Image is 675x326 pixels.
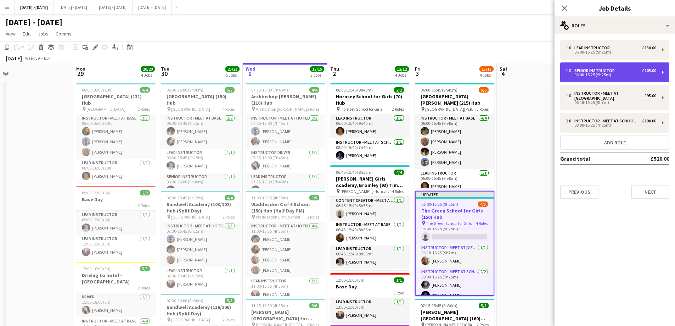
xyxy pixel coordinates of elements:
[341,189,392,194] span: [PERSON_NAME] girls academy bromley
[161,114,240,149] app-card-role: Instructor - Meet at Base2/206:30-15:45 (9h15m)[PERSON_NAME][PERSON_NAME]
[161,201,240,214] h3: Sandwell Academy (103/102) Hub (Split Day)
[480,72,493,78] div: 4 Jobs
[140,266,150,271] span: 5/5
[555,4,675,13] h3: Job Details
[161,149,240,173] app-card-role: Lead Instructor1/106:30-15:45 (9h15m)[PERSON_NAME]
[225,298,235,303] span: 5/5
[161,83,240,188] div: 06:30-16:00 (9h30m)5/5[GEOGRAPHIC_DATA] (150) Hub [GEOGRAPHIC_DATA]4 RolesInstructor - Meet at Ba...
[310,72,324,78] div: 3 Jobs
[307,106,319,112] span: 3 Roles
[394,290,404,295] span: 1 Role
[414,70,421,78] span: 3
[82,266,111,271] span: 15:00-18:00 (3h)
[6,17,62,28] h1: [DATE] - [DATE]
[76,186,156,259] div: 09:00-15:00 (6h)2/2Base Day2 RolesLead Instructor1/109:00-15:00 (6h)[PERSON_NAME]Lead Instructor1...
[415,66,421,72] span: Fri
[6,55,22,62] div: [DATE]
[246,149,325,173] app-card-role: Instructor Driver1/107:15-15:00 (7h45m)[PERSON_NAME]
[415,169,494,193] app-card-role: Lead Instructor1/106:00-15:45 (9h45m)[PERSON_NAME]
[76,211,156,235] app-card-role: Lead Instructor1/109:00-15:00 (6h)[PERSON_NAME]
[76,66,85,72] span: Mon
[246,93,325,106] h3: Archbishop [PERSON_NAME] (110) Hub
[566,68,574,73] div: 1 x
[161,66,169,72] span: Tue
[392,106,404,112] span: 2 Roles
[330,114,410,138] app-card-role: Lead Instructor1/106:00-15:40 (9h40m)[PERSON_NAME]
[394,277,404,283] span: 1/1
[226,72,239,78] div: 5 Jobs
[415,83,494,188] app-job-card: 06:00-15:45 (9h45m)5/6[GEOGRAPHIC_DATA][PERSON_NAME] (215) Hub [GEOGRAPHIC_DATA][PERSON_NAME]3 Ro...
[479,66,494,72] span: 15/17
[256,214,300,220] span: Waddesdon C of E School
[140,190,150,195] span: 2/2
[38,31,49,37] span: Jobs
[161,222,240,267] app-card-role: Instructor - Meet at Hotel3/307:30-15:45 (8h15m)[PERSON_NAME][PERSON_NAME][PERSON_NAME]
[138,203,150,208] span: 2 Roles
[246,191,325,296] app-job-card: 11:00-15:35 (4h35m)5/5Waddesdon C of E School (150) Hub (Half Day PM) Waddesdon C of E School2 Ro...
[140,87,150,93] span: 4/4
[416,268,494,302] app-card-role: Instructor - Meet at School2/208:00-15:25 (7h25m)[PERSON_NAME][PERSON_NAME]
[642,68,656,73] div: £105.00
[426,221,472,226] span: The Green School for Girls
[574,68,618,73] div: Senior Instructor
[256,106,307,112] span: Archbishop [PERSON_NAME]
[392,189,404,194] span: 4 Roles
[246,277,325,301] app-card-role: Lead Instructor1/111:00-15:35 (4h35m)[PERSON_NAME]
[566,101,656,104] div: 06:18-15:25 (9h7m)
[133,0,172,14] button: [DATE] - [DATE]
[309,195,319,200] span: 5/5
[76,159,156,183] app-card-role: Lead Instructor1/106:00-16:00 (10h)[PERSON_NAME]
[330,83,410,162] div: 06:00-15:40 (9h40m)2/2Hornsey School for Girls (70) Hub Hornsey School for Girls2 RolesLead Instr...
[395,72,409,78] div: 4 Jobs
[167,195,203,200] span: 07:30-15:45 (8h15m)
[309,87,319,93] span: 4/4
[171,106,210,112] span: [GEOGRAPHIC_DATA]
[415,191,494,296] app-job-card: Updated06:00-15:25 (9h25m)4/5The Green School for Girls (150) Hub The Green School for Girls4 Rol...
[479,87,489,93] span: 5/6
[330,66,339,72] span: Thu
[555,17,675,34] div: Roles
[310,66,324,72] span: 15/15
[566,93,574,98] div: 1 x
[416,192,494,197] div: Updated
[566,50,656,54] div: 06:00-15:25 (9h25m)
[76,83,156,183] app-job-card: 06:00-16:00 (10h)4/4[GEOGRAPHIC_DATA] (131) Hub [GEOGRAPHIC_DATA]2 RolesInstructor - Meet at Base...
[246,222,325,277] app-card-role: Instructor - Meet at Hotel4/411:00-15:35 (4h35m)[PERSON_NAME][PERSON_NAME][PERSON_NAME][PERSON_NAME]
[76,93,156,106] h3: [GEOGRAPHIC_DATA] (131) Hub
[566,118,574,123] div: 2 x
[416,208,494,220] h3: The Green School for Girls (150) Hub
[336,170,373,175] span: 06:45-15:40 (8h55m)
[416,244,494,268] app-card-role: Instructor - Meet at [GEOGRAPHIC_DATA]1/106:18-15:25 (9h7m)[PERSON_NAME]
[330,165,410,270] app-job-card: 06:45-15:40 (8h55m)4/4[PERSON_NAME] Girls Academy, Bromley (93) Time Attack [PERSON_NAME] girls a...
[246,309,325,322] h3: [PERSON_NAME][GEOGRAPHIC_DATA] for Boys (170) Hub (Half Day PM)
[415,309,494,322] h3: [PERSON_NAME][GEOGRAPHIC_DATA] (160) Hub
[35,29,51,38] a: Jobs
[330,283,410,290] h3: Base Day
[566,45,574,50] div: 1 x
[421,303,457,308] span: 07:15-15:45 (8h30m)
[225,195,235,200] span: 4/4
[330,245,410,269] app-card-role: Lead Instructor1/106:45-15:40 (8h55m)[PERSON_NAME]
[421,87,457,93] span: 06:00-15:45 (9h45m)
[477,106,489,112] span: 3 Roles
[251,87,288,93] span: 07:15-15:00 (7h45m)
[161,267,240,291] app-card-role: Lead Instructor1/107:30-15:45 (8h15m)[PERSON_NAME]
[560,153,627,164] td: Grand total
[141,66,155,72] span: 20/20
[330,221,410,245] app-card-role: Instructor - Meet at Base1/106:45-15:40 (8h55m)[PERSON_NAME]
[23,55,41,61] span: Week 39
[56,31,72,37] span: Comms
[415,114,494,169] app-card-role: Instructor - Meet at Base4/406:00-15:45 (9h45m)[PERSON_NAME][PERSON_NAME][PERSON_NAME][PERSON_NAME]
[171,317,210,322] span: [GEOGRAPHIC_DATA]
[54,0,93,14] button: [DATE] - [DATE]
[251,195,288,200] span: 11:00-15:35 (4h35m)
[330,273,410,322] app-job-card: 12:00-15:00 (3h)1/1Base Day1 RoleLead Instructor1/112:00-15:00 (3h)[PERSON_NAME]
[15,0,54,14] button: [DATE] - [DATE]
[86,106,125,112] span: [GEOGRAPHIC_DATA]
[330,176,410,188] h3: [PERSON_NAME] Girls Academy, Bromley (93) Time Attack
[425,106,477,112] span: [GEOGRAPHIC_DATA][PERSON_NAME]
[223,214,235,220] span: 2 Roles
[330,298,410,322] app-card-role: Lead Instructor1/112:00-15:00 (3h)[PERSON_NAME]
